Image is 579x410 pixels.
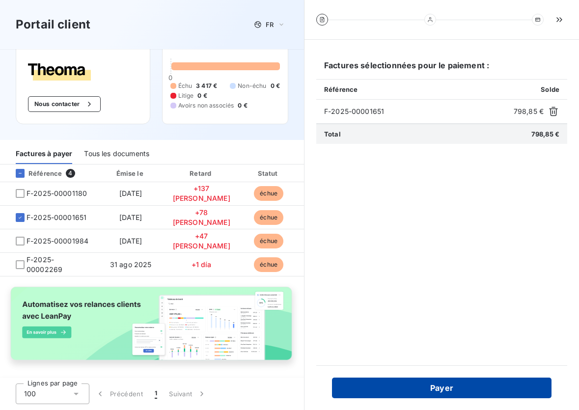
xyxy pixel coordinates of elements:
span: 0 € [197,91,207,100]
button: Payer [332,378,551,398]
div: Émise le [99,168,163,178]
span: +47 [PERSON_NAME] [173,232,230,250]
div: Tous les documents [84,143,149,164]
span: 798,85 € [531,130,559,138]
span: F-2025-00001651 [324,107,510,116]
span: Avoirs non associés [178,101,234,110]
span: Échu [178,82,193,90]
span: 31 ago 2025 [110,260,152,269]
span: 0 € [238,101,247,110]
button: 1 [149,383,163,404]
span: F-2025-00002269 [27,255,89,274]
span: 0 [168,74,172,82]
span: 1 [155,389,157,399]
span: échue [254,234,283,248]
div: Référence [8,169,62,178]
span: Non-échu [238,82,266,90]
h6: Factures sélectionnées pour le paiement : [316,59,567,79]
div: Retard [167,168,236,178]
span: Litige [178,91,194,100]
span: +137 [PERSON_NAME] [173,184,230,202]
button: Nous contacter [28,96,101,112]
span: [DATE] [119,189,142,197]
img: banner [4,282,300,373]
span: [DATE] [119,237,142,245]
div: Factures à payer [16,143,72,164]
span: F-2025-00001180 [27,189,87,198]
button: Précédent [89,383,149,404]
img: Company logo [28,63,91,81]
span: échue [254,257,283,272]
span: 100 [24,389,36,399]
span: échue [254,210,283,225]
span: Solde [541,85,559,93]
span: échue [254,186,283,201]
span: +78 [PERSON_NAME] [173,208,230,226]
span: Total [324,130,341,138]
span: 3 417 € [196,82,217,90]
span: F-2025-00001651 [27,213,86,222]
span: 798,85 € [514,107,544,116]
h3: Portail client [16,16,90,33]
span: 4 [66,169,75,178]
span: Référence [324,85,358,93]
span: +1 día [192,260,212,269]
span: 0 € [271,82,280,90]
span: F-2025-00001984 [27,236,88,246]
span: FR [266,21,274,28]
div: Statut [240,168,298,178]
div: Solde [302,168,358,178]
span: [DATE] [119,213,142,221]
button: Suivant [163,383,213,404]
